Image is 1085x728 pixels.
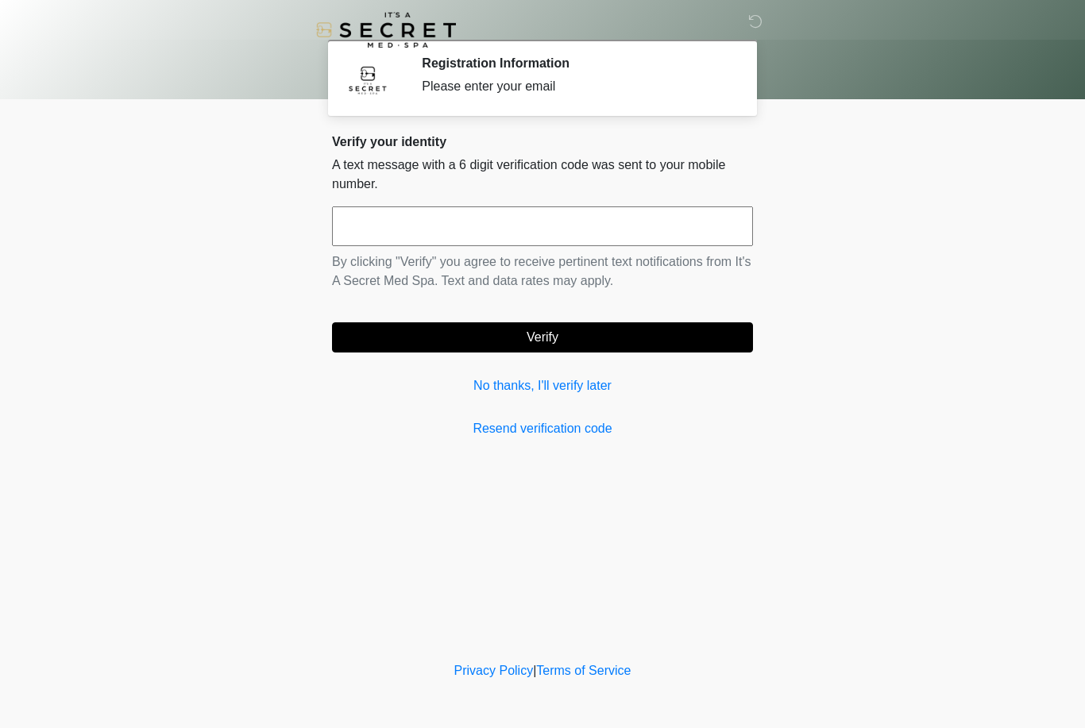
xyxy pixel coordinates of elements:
img: Agent Avatar [344,56,392,103]
a: Privacy Policy [454,664,534,677]
a: No thanks, I'll verify later [332,376,753,395]
h2: Registration Information [422,56,729,71]
h2: Verify your identity [332,134,753,149]
p: By clicking "Verify" you agree to receive pertinent text notifications from It's A Secret Med Spa... [332,252,753,291]
a: Terms of Service [536,664,631,677]
a: | [533,664,536,677]
p: A text message with a 6 digit verification code was sent to your mobile number. [332,156,753,194]
div: Please enter your email [422,77,729,96]
img: It's A Secret Med Spa Logo [316,12,456,48]
a: Resend verification code [332,419,753,438]
button: Verify [332,322,753,352]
